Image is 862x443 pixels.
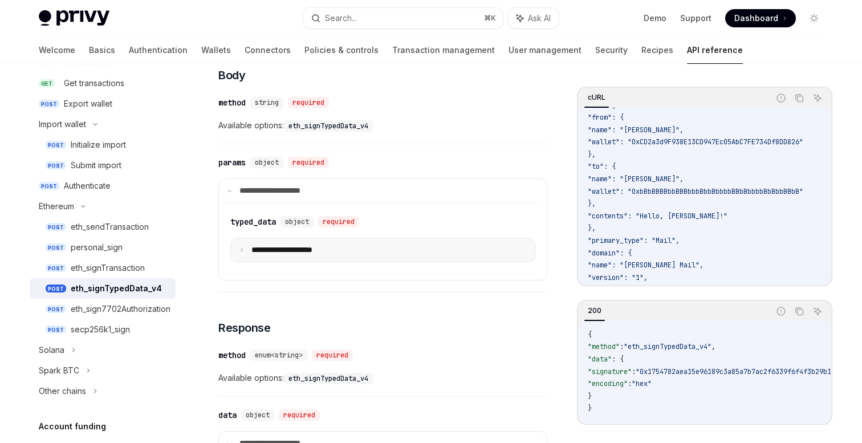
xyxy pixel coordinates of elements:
[303,8,503,29] button: Search...⌘K
[588,379,628,388] span: "encoding"
[734,13,778,24] span: Dashboard
[588,162,616,171] span: "to": {
[218,119,547,132] span: Available options:
[255,351,303,360] span: enum<string>
[30,176,176,196] a: POSTAuthenticate
[30,135,176,155] a: POSTInitialize import
[71,220,149,234] div: eth_sendTransaction
[711,342,715,351] span: ,
[89,36,115,64] a: Basics
[680,13,711,24] a: Support
[64,179,111,193] div: Authenticate
[39,36,75,64] a: Welcome
[810,304,825,319] button: Ask AI
[39,100,59,108] span: POST
[30,155,176,176] a: POSTSubmit import
[509,8,559,29] button: Ask AI
[64,97,112,111] div: Export wallet
[588,330,592,339] span: {
[588,342,620,351] span: "method"
[325,11,357,25] div: Search...
[218,320,270,336] span: Response
[595,36,628,64] a: Security
[30,237,176,258] a: POSTpersonal_sign
[71,261,145,275] div: eth_signTransaction
[46,285,66,293] span: POST
[39,117,86,131] div: Import wallet
[484,14,496,23] span: ⌘ K
[30,319,176,340] a: POSTsecp256k1_sign
[255,158,279,167] span: object
[218,349,246,361] div: method
[129,36,188,64] a: Authentication
[46,223,66,231] span: POST
[30,217,176,237] a: POSTeth_sendTransaction
[284,120,373,132] code: eth_signTypedData_v4
[588,249,632,258] span: "domain": {
[64,76,124,90] div: Get transactions
[46,305,66,314] span: POST
[620,342,624,351] span: :
[30,299,176,319] a: POSTeth_sign7702Authorization
[810,91,825,105] button: Ask AI
[792,91,807,105] button: Copy the contents from the code block
[588,223,596,233] span: },
[71,323,130,336] div: secp256k1_sign
[805,9,823,27] button: Toggle dark mode
[255,98,279,107] span: string
[30,258,176,278] a: POSTeth_signTransaction
[218,67,245,83] span: Body
[218,371,547,385] span: Available options:
[246,411,270,420] span: object
[628,379,632,388] span: :
[588,113,624,122] span: "from": {
[201,36,231,64] a: Wallets
[588,367,632,376] span: "signature"
[279,409,320,421] div: required
[39,343,64,357] div: Solana
[30,278,176,299] a: POSTeth_signTypedData_v4
[624,342,711,351] span: "eth_signTypedData_v4"
[39,79,55,88] span: GET
[46,141,66,149] span: POST
[588,404,592,413] span: }
[39,10,109,26] img: light logo
[792,304,807,319] button: Copy the contents from the code block
[30,73,176,94] a: GETGet transactions
[588,125,684,135] span: "name": "[PERSON_NAME]",
[39,420,106,433] h5: Account funding
[218,157,246,168] div: params
[46,243,66,252] span: POST
[584,91,609,104] div: cURL
[30,94,176,114] a: POSTExport wallet
[588,174,684,184] span: "name": "[PERSON_NAME]",
[588,187,803,196] span: "wallet": "0xbBbBBBBbbBBBbbbBbbBbbbbBBbBbbbbBbBbbBBbB"
[644,13,666,24] a: Demo
[588,212,727,221] span: "contents": "Hello, [PERSON_NAME]!"
[46,161,66,170] span: POST
[46,264,66,273] span: POST
[641,36,673,64] a: Recipes
[528,13,551,24] span: Ask AI
[218,409,237,421] div: data
[39,200,74,213] div: Ethereum
[588,236,680,245] span: "primary_type": "Mail",
[318,216,359,227] div: required
[588,199,596,208] span: },
[39,384,86,398] div: Other chains
[71,241,123,254] div: personal_sign
[288,97,329,108] div: required
[285,217,309,226] span: object
[71,282,162,295] div: eth_signTypedData_v4
[39,182,59,190] span: POST
[284,373,373,384] code: eth_signTypedData_v4
[588,137,803,147] span: "wallet": "0xCD2a3d9F938E13CD947Ec05AbC7FE734Df8DD826"
[687,36,743,64] a: API reference
[632,367,636,376] span: :
[725,9,796,27] a: Dashboard
[588,273,648,282] span: "version": "1",
[230,216,276,227] div: typed_data
[588,261,704,270] span: "name": "[PERSON_NAME] Mail",
[71,138,126,152] div: Initialize import
[312,349,353,361] div: required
